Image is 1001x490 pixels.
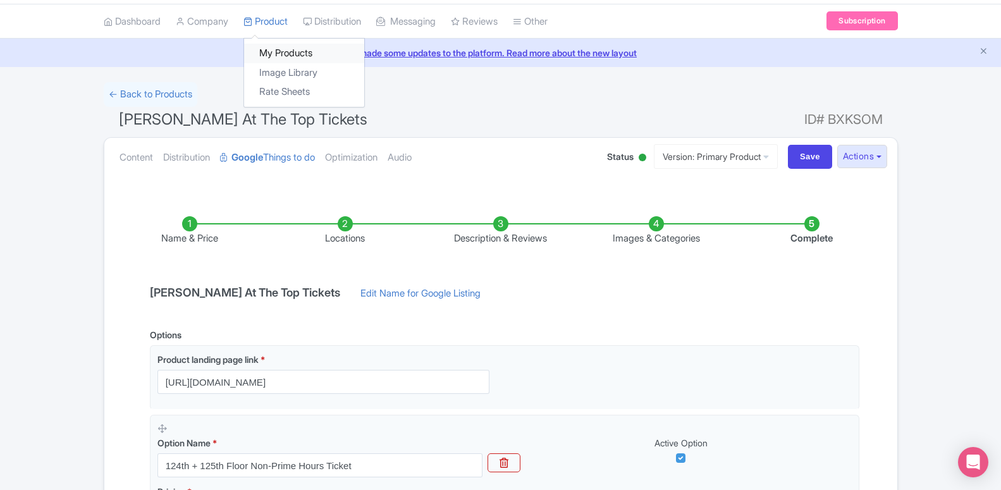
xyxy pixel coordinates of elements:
a: GoogleThings to do [220,138,315,178]
a: Content [120,138,153,178]
strong: Google [231,150,263,165]
a: We made some updates to the platform. Read more about the new layout [8,46,993,59]
a: Company [176,4,228,39]
li: Name & Price [112,216,267,246]
a: Audio [388,138,412,178]
a: My Products [244,44,364,63]
li: Images & Categories [579,216,734,246]
button: Actions [837,145,887,168]
a: Other [513,4,548,39]
a: Messaging [376,4,436,39]
li: Locations [267,216,423,246]
li: Complete [734,216,890,246]
a: Reviews [451,4,498,39]
a: Version: Primary Product [654,144,778,169]
a: Distribution [303,4,361,39]
div: Active [636,149,649,168]
span: Option Name [157,438,211,448]
input: Save [788,145,832,169]
a: Edit Name for Google Listing [348,286,493,307]
span: Product landing page link [157,354,259,365]
span: Status [607,150,634,163]
span: [PERSON_NAME] At The Top Tickets [119,110,367,128]
button: Close announcement [979,45,988,59]
a: Image Library [244,63,364,83]
h4: [PERSON_NAME] At The Top Tickets [142,286,348,299]
a: Dashboard [104,4,161,39]
div: Options [150,328,181,341]
input: Product landing page link [157,370,489,394]
span: ID# BXKSOM [804,107,883,132]
div: Open Intercom Messenger [958,447,988,477]
a: Product [243,4,288,39]
li: Description & Reviews [423,216,579,246]
a: Distribution [163,138,210,178]
a: Optimization [325,138,378,178]
input: Option Name [157,453,482,477]
a: ← Back to Products [104,82,197,107]
a: Rate Sheets [244,82,364,102]
a: Subscription [826,11,897,30]
span: Active Option [654,438,708,448]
